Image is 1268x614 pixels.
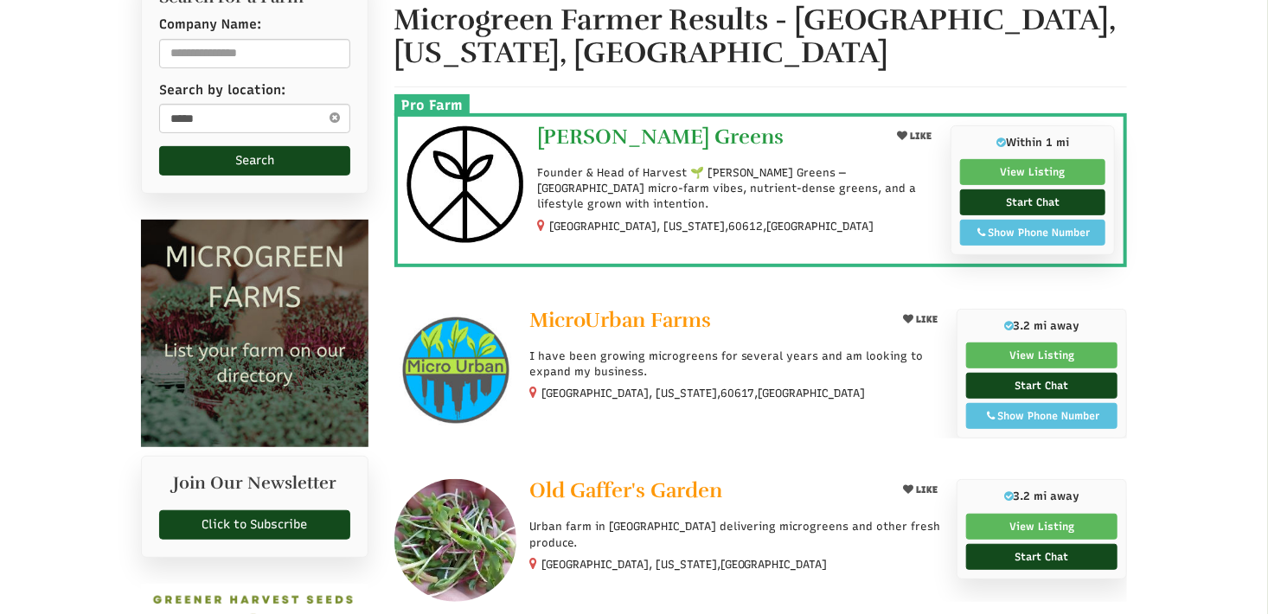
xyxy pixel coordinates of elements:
[728,219,763,234] span: 60612
[159,16,261,34] label: Company Name:
[549,220,874,233] small: [GEOGRAPHIC_DATA], [US_STATE], ,
[970,225,1096,240] div: Show Phone Number
[966,489,1118,504] p: 3.2 mi away
[159,510,350,540] a: Click to Subscribe
[960,159,1105,185] a: View Listing
[913,484,938,496] span: LIKE
[537,125,877,152] a: [PERSON_NAME] Greens
[966,342,1118,368] a: View Listing
[897,479,944,501] button: LIKE
[759,386,866,401] span: [GEOGRAPHIC_DATA]
[966,373,1118,399] a: Start Chat
[907,131,932,142] span: LIKE
[407,125,525,244] img: Stillwell Greens
[529,349,944,380] p: I have been growing microgreens for several years and am looking to expand my business.
[913,314,938,325] span: LIKE
[720,557,828,572] span: [GEOGRAPHIC_DATA]
[394,4,1128,69] h1: Microgreen Farmer Results - [GEOGRAPHIC_DATA], [US_STATE], [GEOGRAPHIC_DATA]
[541,387,866,400] small: [GEOGRAPHIC_DATA], [US_STATE], ,
[394,479,516,601] img: Old Gaffer's Garden
[529,309,883,336] a: MicroUrban Farms
[141,220,368,447] img: Microgreen Farms list your microgreen farm today
[897,309,944,330] button: LIKE
[966,544,1118,570] a: Start Chat
[529,307,711,333] span: MicroUrban Farms
[537,124,784,150] span: [PERSON_NAME] Greens
[394,309,516,431] img: MicroUrban Farms
[159,81,285,99] label: Search by location:
[976,408,1108,424] div: Show Phone Number
[159,146,350,176] button: Search
[966,318,1118,334] p: 3.2 mi away
[966,514,1118,540] a: View Listing
[159,474,350,502] h2: Join Our Newsletter
[960,135,1105,150] p: Within 1 mi
[720,386,755,401] span: 60617
[766,219,874,234] span: [GEOGRAPHIC_DATA]
[529,477,722,503] span: Old Gaffer's Garden
[537,165,938,213] p: Founder & Head of Harvest 🌱 [PERSON_NAME] Greens — [GEOGRAPHIC_DATA] micro-farm vibes, nutrient-d...
[960,189,1105,215] a: Start Chat
[891,125,938,147] button: LIKE
[541,558,828,571] small: [GEOGRAPHIC_DATA], [US_STATE],
[529,479,883,506] a: Old Gaffer's Garden
[529,519,944,550] p: Urban farm in [GEOGRAPHIC_DATA] delivering microgreens and other fresh produce.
